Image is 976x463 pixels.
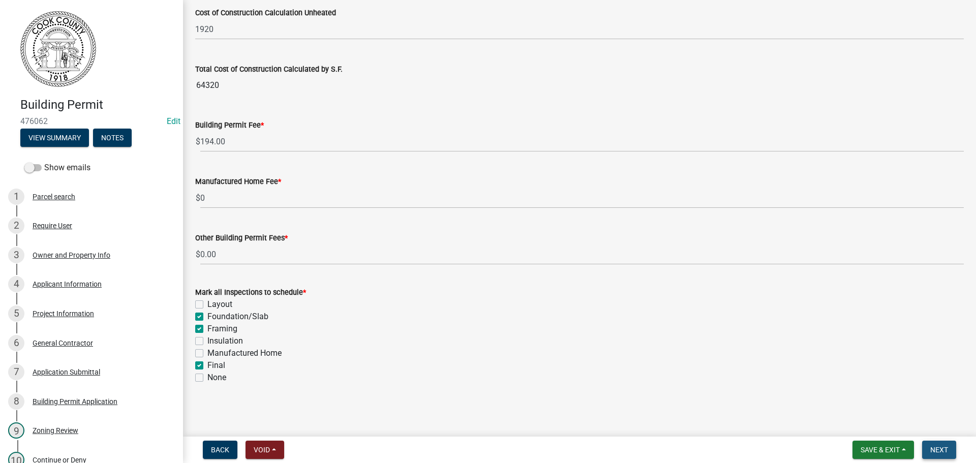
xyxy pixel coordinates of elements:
[195,122,264,129] label: Building Permit Fee
[8,335,24,351] div: 6
[195,235,288,242] label: Other Building Permit Fees
[33,252,110,259] div: Owner and Property Info
[8,276,24,292] div: 4
[195,289,306,296] label: Mark all Inspections to schedule
[246,441,284,459] button: Void
[8,393,24,410] div: 8
[20,129,89,147] button: View Summary
[33,368,100,376] div: Application Submittal
[8,305,24,322] div: 5
[93,134,132,142] wm-modal-confirm: Notes
[861,446,900,454] span: Save & Exit
[195,131,201,152] span: $
[167,116,180,126] wm-modal-confirm: Edit Application Number
[195,178,281,186] label: Manufactured Home Fee
[207,347,282,359] label: Manufactured Home
[195,10,336,17] label: Cost of Construction Calculation Unheated
[8,218,24,234] div: 2
[195,188,201,208] span: $
[207,298,232,311] label: Layout
[207,359,225,372] label: Final
[254,446,270,454] span: Void
[8,189,24,205] div: 1
[93,129,132,147] button: Notes
[20,11,96,87] img: Cook County, Georgia
[33,193,75,200] div: Parcel search
[20,134,89,142] wm-modal-confirm: Summary
[33,310,94,317] div: Project Information
[207,311,268,323] label: Foundation/Slab
[207,372,226,384] label: None
[167,116,180,126] a: Edit
[207,335,243,347] label: Insulation
[33,427,78,434] div: Zoning Review
[195,244,201,265] span: $
[207,323,237,335] label: Framing
[33,398,117,405] div: Building Permit Application
[922,441,956,459] button: Next
[20,116,163,126] span: 476062
[203,441,237,459] button: Back
[8,422,24,439] div: 9
[852,441,914,459] button: Save & Exit
[33,339,93,347] div: General Contractor
[211,446,229,454] span: Back
[8,247,24,263] div: 3
[8,364,24,380] div: 7
[33,281,102,288] div: Applicant Information
[930,446,948,454] span: Next
[24,162,90,174] label: Show emails
[20,98,175,112] h4: Building Permit
[33,222,72,229] div: Require User
[195,66,343,73] label: Total Cost of Construction Calculated by S.F.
